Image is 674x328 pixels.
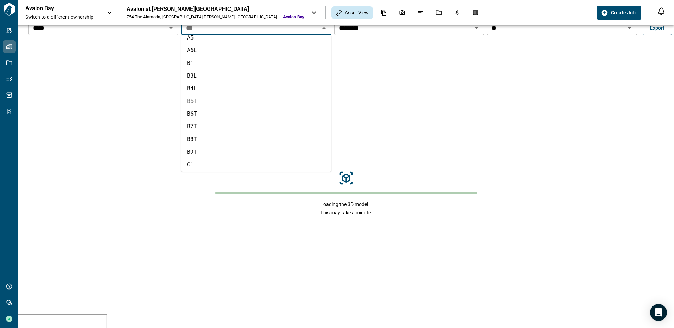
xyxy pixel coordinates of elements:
[611,9,636,16] span: Create Job
[643,21,672,35] button: Export
[450,7,465,19] div: Budgets
[345,9,369,16] span: Asset View
[468,7,483,19] div: Takeoff Center
[181,69,331,82] li: B3L
[320,201,372,208] span: Loading the 3D model
[181,108,331,120] li: B6T
[650,304,667,321] div: Open Intercom Messenger
[319,23,329,33] button: Close
[25,5,89,12] p: Avalon Bay
[127,14,277,20] div: 754 The Alameda , [GEOGRAPHIC_DATA][PERSON_NAME] , [GEOGRAPHIC_DATA]
[331,6,373,19] div: Asset View
[181,158,331,171] li: C1
[181,31,331,44] li: A5
[283,14,304,20] span: Avalon Bay
[376,7,391,19] div: Documents
[181,82,331,95] li: B4L
[127,6,304,13] div: Avalon at [PERSON_NAME][GEOGRAPHIC_DATA]
[166,23,176,33] button: Open
[656,6,667,17] button: Open notification feed
[181,133,331,146] li: B8T
[320,209,372,216] span: This may take a minute.
[181,95,331,108] li: B5T
[625,23,635,33] button: Open
[181,146,331,158] li: B9T
[472,23,482,33] button: Open
[395,7,410,19] div: Photos
[431,7,446,19] div: Jobs
[25,13,99,20] span: Switch to a different ownership
[181,44,331,57] li: A6L
[597,6,641,20] button: Create Job
[413,7,428,19] div: Issues & Info
[181,57,331,69] li: B1
[181,120,331,133] li: B7T
[650,24,664,31] span: Export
